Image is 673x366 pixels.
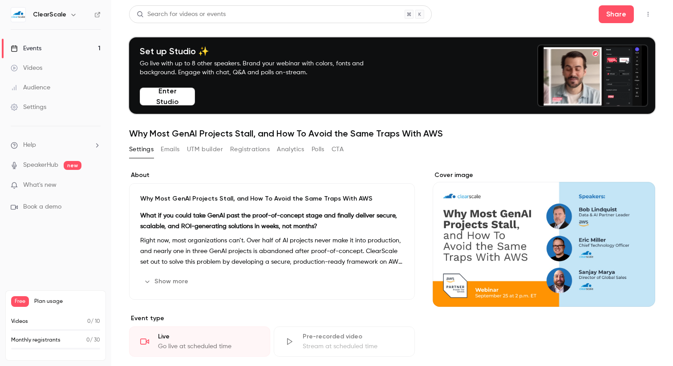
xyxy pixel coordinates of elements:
[11,318,28,326] p: Videos
[161,142,179,157] button: Emails
[277,142,304,157] button: Analytics
[11,44,41,53] div: Events
[312,142,324,157] button: Polls
[433,171,655,180] label: Cover image
[433,171,655,307] section: Cover image
[140,274,194,289] button: Show more
[11,296,29,307] span: Free
[11,336,61,344] p: Monthly registrants
[11,83,50,92] div: Audience
[129,171,415,180] label: About
[274,326,415,357] div: Pre-recorded videoStream at scheduled time
[86,336,100,344] p: / 30
[11,103,46,112] div: Settings
[303,342,404,351] div: Stream at scheduled time
[90,181,101,189] iframe: Noticeable Trigger
[23,141,36,150] span: Help
[187,142,223,157] button: UTM builder
[129,314,415,323] p: Event type
[303,332,404,341] div: Pre-recorded video
[140,46,385,56] h4: Set up Studio ✨
[332,142,344,157] button: CTA
[11,64,42,72] div: Videos
[137,10,226,19] div: Search for videos or events
[64,161,81,170] span: new
[230,142,270,157] button: Registrations
[34,298,100,305] span: Plan usage
[33,10,66,19] h6: ClearScale
[23,181,57,190] span: What's new
[129,326,270,357] div: LiveGo live at scheduled time
[140,88,195,105] button: Enter Studio
[129,128,655,139] h1: Why Most GenAI Projects Stall, and How To Avoid the Same Traps With AWS
[158,332,259,341] div: Live
[11,141,101,150] li: help-dropdown-opener
[86,338,90,343] span: 0
[140,59,385,77] p: Go live with up to 8 other speakers. Brand your webinar with colors, fonts and background. Engage...
[23,202,61,212] span: Book a demo
[140,213,397,229] strong: What if you could take GenAI past the proof-of-concept stage and finally deliver secure, scalable...
[87,319,91,324] span: 0
[599,5,634,23] button: Share
[23,161,58,170] a: SpeakerHub
[140,235,404,267] p: Right now, most organizations can’t. Over half of AI projects never make it into production, and ...
[87,318,100,326] p: / 10
[11,8,25,22] img: ClearScale
[129,142,154,157] button: Settings
[140,194,404,203] p: Why Most GenAI Projects Stall, and How To Avoid the Same Traps With AWS
[158,342,259,351] div: Go live at scheduled time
